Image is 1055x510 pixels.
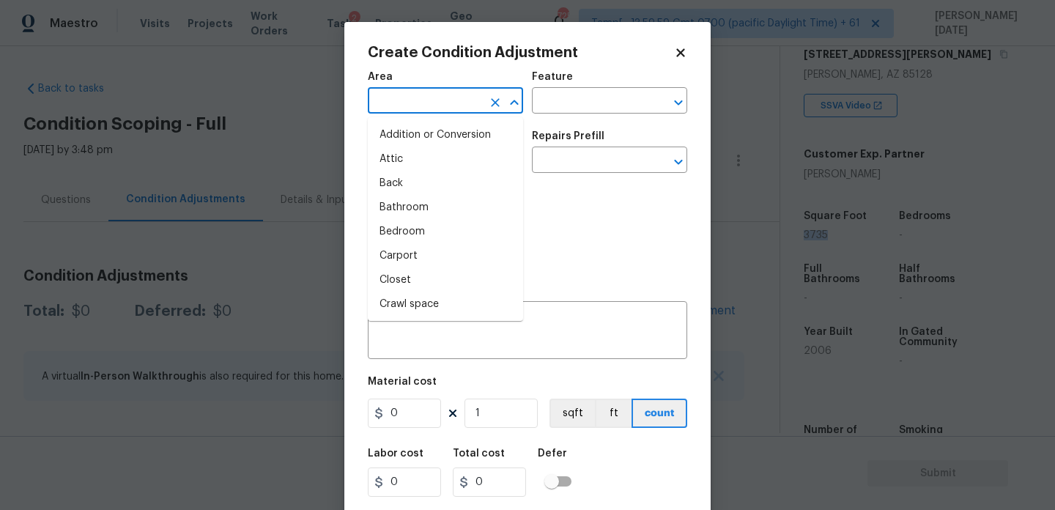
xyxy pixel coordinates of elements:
button: Clear [485,92,506,113]
h5: Material cost [368,377,437,387]
h5: Total cost [453,448,505,459]
h5: Feature [532,72,573,82]
li: Back [368,171,523,196]
li: Deal breakers [368,317,523,341]
h2: Create Condition Adjustment [368,45,674,60]
li: Addition or Conversion [368,123,523,147]
button: sqft [549,399,595,428]
li: Carport [368,244,523,268]
li: Bedroom [368,220,523,244]
button: ft [595,399,632,428]
h5: Defer [538,448,567,459]
li: Bathroom [368,196,523,220]
button: Close [504,92,525,113]
h5: Labor cost [368,448,423,459]
li: Crawl space [368,292,523,317]
h5: Area [368,72,393,82]
h5: Repairs Prefill [532,131,604,141]
button: Open [668,152,689,172]
button: Open [668,92,689,113]
li: Closet [368,268,523,292]
button: count [632,399,687,428]
li: Attic [368,147,523,171]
